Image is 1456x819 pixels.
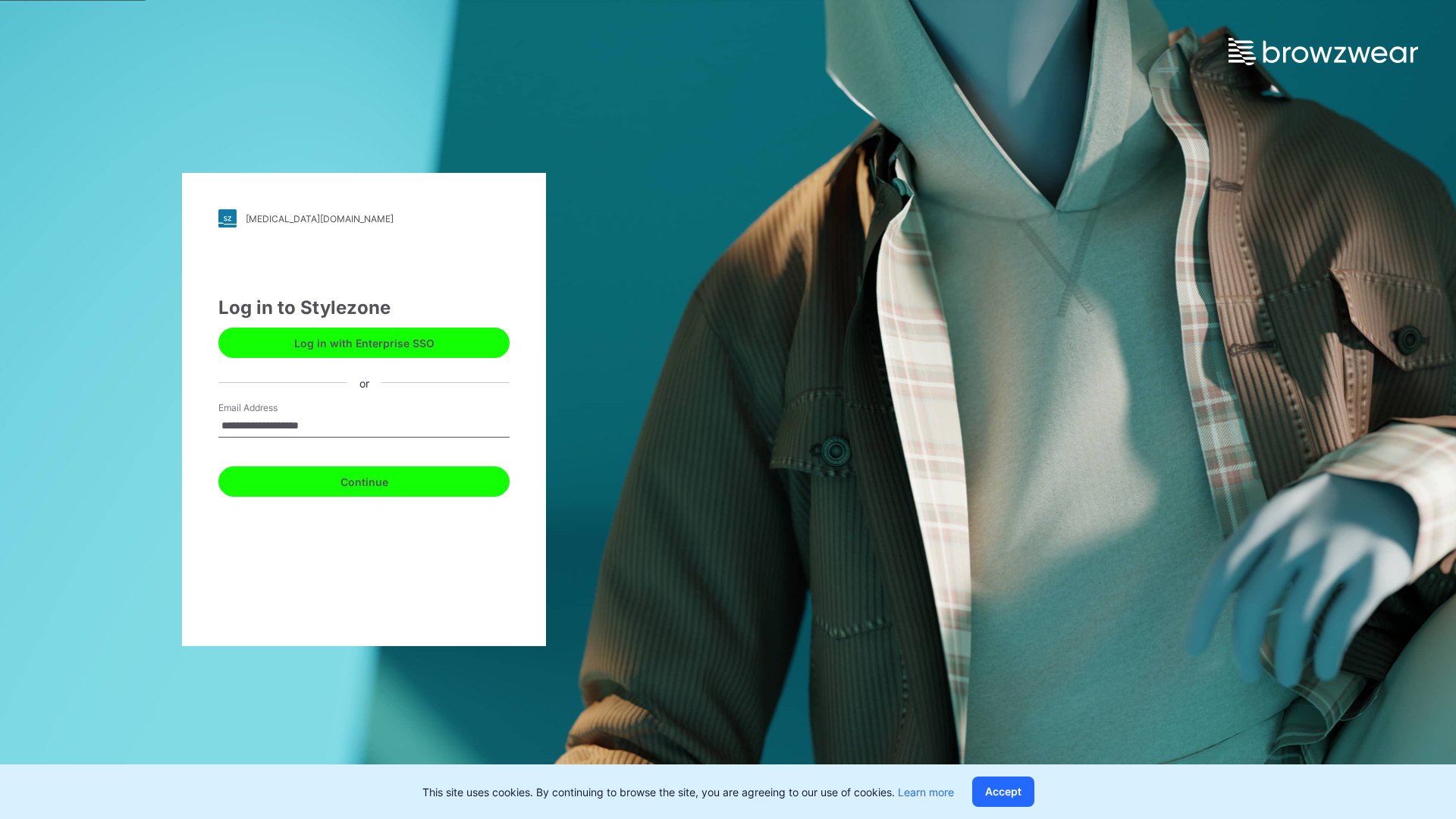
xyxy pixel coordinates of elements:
[898,786,954,799] a: Learn more
[218,209,510,227] a: [MEDICAL_DATA][DOMAIN_NAME]
[347,375,381,391] div: or
[218,328,510,358] button: Log in with Enterprise SSO
[422,784,954,800] p: This site uses cookies. By continuing to browse the site, you are agreeing to our use of cookies.
[246,213,394,224] div: [MEDICAL_DATA][DOMAIN_NAME]
[218,294,510,322] div: Log in to Stylezone
[1228,38,1418,65] img: browzwear-logo.e42bd6dac1945053ebaf764b6aa21510.svg
[218,466,510,497] button: Continue
[218,401,325,415] label: Email Address
[972,777,1034,807] button: Accept
[218,209,237,227] img: stylezone-logo.562084cfcfab977791bfbf7441f1a819.svg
